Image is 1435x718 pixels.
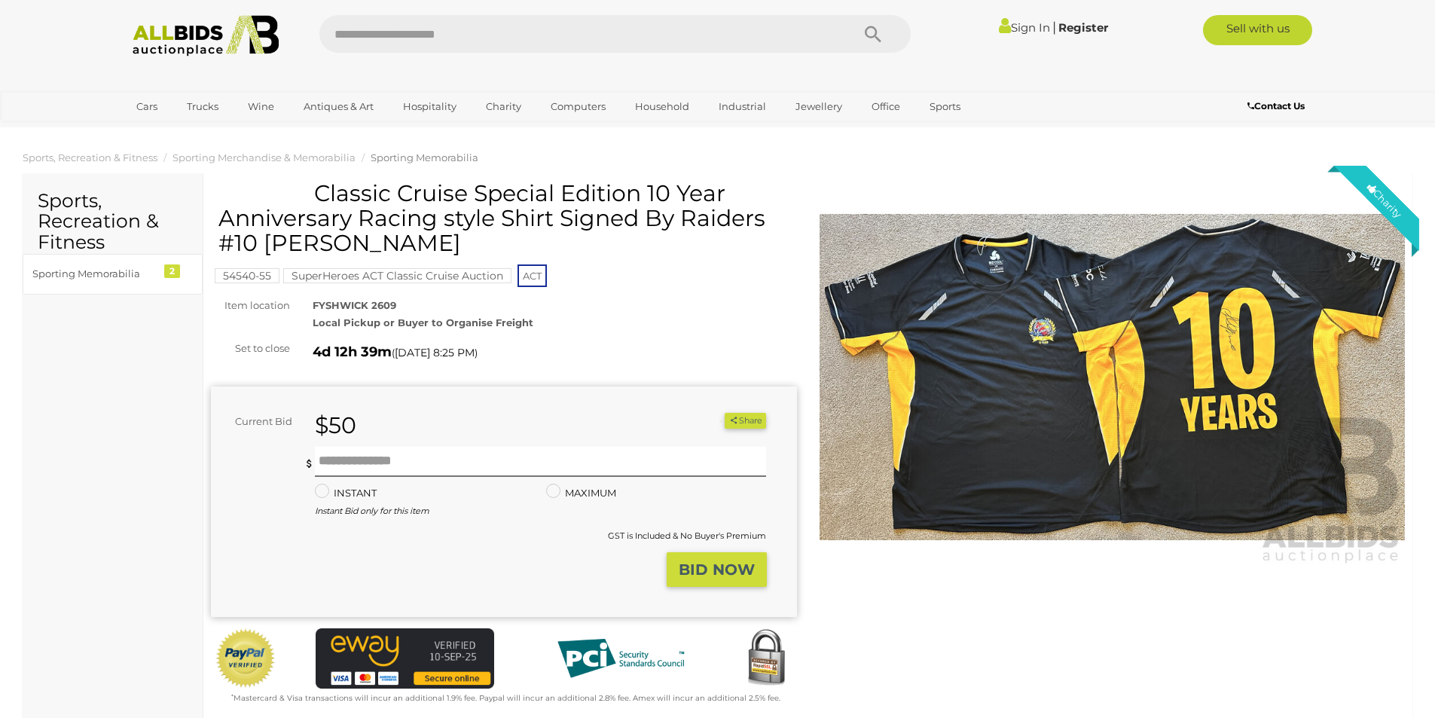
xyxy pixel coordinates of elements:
div: Charity [1350,166,1419,235]
h2: Sports, Recreation & Fitness [38,191,188,253]
a: Cars [127,94,167,119]
h1: Classic Cruise Special Edition 10 Year Anniversary Racing style Shirt Signed By Raiders #10 [PERS... [218,181,793,255]
strong: $50 [315,411,356,439]
div: Set to close [200,340,301,357]
a: [GEOGRAPHIC_DATA] [127,119,253,144]
mark: 54540-55 [215,268,279,283]
a: Sports [920,94,970,119]
a: Charity [476,94,531,119]
button: Share [725,413,766,429]
a: Sign In [999,20,1050,35]
a: Register [1058,20,1108,35]
div: Item location [200,297,301,314]
img: Classic Cruise Special Edition 10 Year Anniversary Racing style Shirt Signed By Raiders #10 Joe T... [820,188,1406,566]
span: ( ) [392,347,478,359]
img: Official PayPal Seal [215,628,276,689]
a: Sporting Memorabilia 2 [23,254,203,294]
a: Wine [238,94,284,119]
a: Sell with us [1203,15,1312,45]
img: Secured by Rapid SSL [736,628,796,689]
a: Antiques & Art [294,94,383,119]
label: INSTANT [315,484,377,502]
a: Office [862,94,910,119]
img: PCI DSS compliant [545,628,696,689]
mark: SuperHeroes ACT Classic Cruise Auction [283,268,511,283]
img: eWAY Payment Gateway [316,628,494,688]
li: Watch this item [707,414,722,429]
a: Hospitality [393,94,466,119]
a: Jewellery [786,94,852,119]
div: Sporting Memorabilia [32,265,157,283]
a: Sporting Memorabilia [371,151,478,163]
strong: 4d 12h 39m [313,344,392,360]
strong: BID NOW [679,561,755,579]
small: Mastercard & Visa transactions will incur an additional 1.9% fee. Paypal will incur an additional... [231,693,780,703]
i: Instant Bid only for this item [315,506,429,516]
div: Current Bid [211,413,304,430]
small: GST is Included & No Buyer's Premium [608,530,766,541]
button: BID NOW [667,552,767,588]
strong: FYSHWICK 2609 [313,299,396,311]
a: SuperHeroes ACT Classic Cruise Auction [283,270,511,282]
span: | [1052,19,1056,35]
a: Industrial [709,94,776,119]
a: Sports, Recreation & Fitness [23,151,157,163]
b: Contact Us [1247,100,1305,112]
a: Sporting Merchandise & Memorabilia [173,151,356,163]
span: ACT [518,264,547,287]
span: [DATE] 8:25 PM [395,346,475,359]
div: 2 [164,264,180,278]
a: Computers [541,94,615,119]
strong: Local Pickup or Buyer to Organise Freight [313,316,533,328]
label: MAXIMUM [546,484,616,502]
a: Contact Us [1247,98,1308,115]
button: Search [835,15,911,53]
a: Household [625,94,699,119]
img: Allbids.com.au [124,15,288,57]
a: Trucks [177,94,228,119]
a: 54540-55 [215,270,279,282]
